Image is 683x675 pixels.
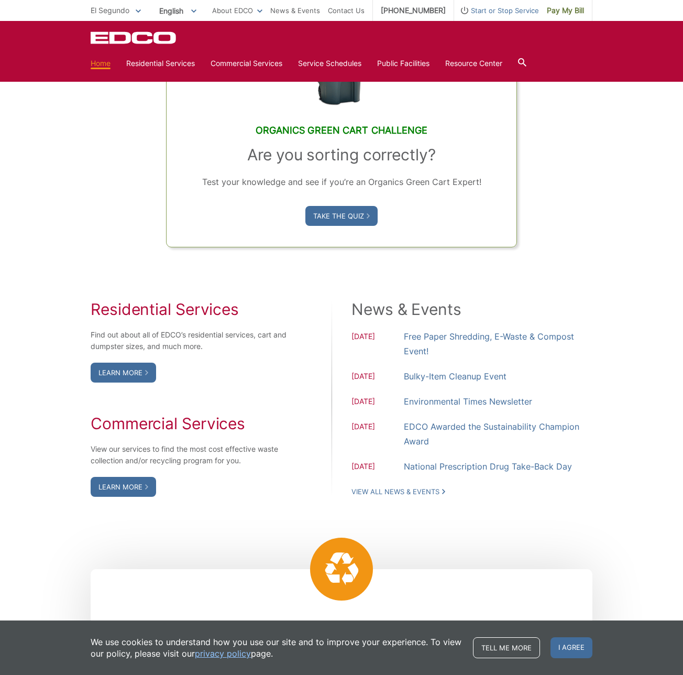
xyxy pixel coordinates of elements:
a: Free Paper Shredding, E-Waste & Compost Event! [404,329,592,358]
span: Pay My Bill [547,5,584,16]
span: El Segundo [91,6,129,15]
a: Service Schedules [298,58,361,69]
span: English [151,2,204,19]
a: Environmental Times Newsletter [404,394,532,409]
p: Find out about all of EDCO’s residential services, cart and dumpster sizes, and much more. [91,329,288,352]
a: EDCO Awarded the Sustainability Champion Award [404,419,592,449]
span: [DATE] [351,461,404,474]
a: EDCD logo. Return to the homepage. [91,31,178,44]
a: Commercial Services [211,58,282,69]
span: [DATE] [351,396,404,409]
a: Resource Center [445,58,502,69]
h2: Residential Services [91,300,288,319]
a: Tell me more [473,637,540,658]
h2: News & Events [351,300,592,319]
h2: Organics Green Cart Challenge [188,125,496,136]
p: View our services to find the most cost effective waste collection and/or recycling program for you. [91,443,288,466]
a: Learn More [91,477,156,497]
a: News & Events [270,5,320,16]
p: We use cookies to understand how you use our site and to improve your experience. To view our pol... [91,636,462,659]
span: [DATE] [351,421,404,449]
a: Bulky-Item Cleanup Event [404,369,506,384]
a: Learn More [91,363,156,383]
p: Test your knowledge and see if you’re an Organics Green Cart Expert! [188,175,496,189]
span: I agree [550,637,592,658]
a: Contact Us [328,5,365,16]
span: [DATE] [351,371,404,384]
a: Home [91,58,111,69]
h2: Commercial Services [91,414,288,433]
h3: Are you sorting correctly? [188,145,496,164]
span: [DATE] [351,331,404,358]
a: Take the Quiz [305,206,378,226]
a: Public Facilities [377,58,429,69]
a: Residential Services [126,58,195,69]
a: privacy policy [195,648,251,659]
a: About EDCO [212,5,262,16]
a: View All News & Events [351,487,445,496]
a: National Prescription Drug Take-Back Day [404,459,572,474]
